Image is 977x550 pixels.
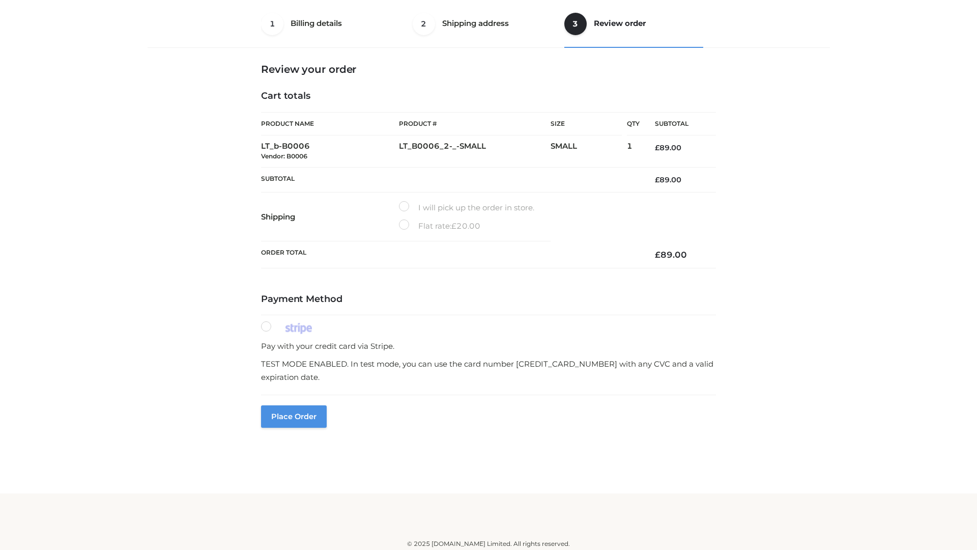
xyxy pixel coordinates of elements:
span: £ [655,250,660,260]
span: £ [451,221,456,231]
button: Place order [261,405,327,428]
td: SMALL [551,135,627,168]
th: Shipping [261,193,399,241]
h3: Review your order [261,63,716,75]
th: Size [551,113,622,135]
bdi: 89.00 [655,143,681,152]
bdi: 20.00 [451,221,480,231]
label: Flat rate: [399,219,480,233]
bdi: 89.00 [655,250,687,260]
td: LT_b-B0006 [261,135,399,168]
span: £ [655,143,659,152]
h4: Payment Method [261,294,716,305]
th: Qty [627,112,640,135]
span: £ [655,175,659,184]
bdi: 89.00 [655,175,681,184]
th: Order Total [261,241,640,268]
p: Pay with your credit card via Stripe. [261,340,716,353]
th: Product Name [261,112,399,135]
th: Subtotal [261,167,640,192]
td: LT_B0006_2-_-SMALL [399,135,551,168]
p: TEST MODE ENABLED. In test mode, you can use the card number [CREDIT_CARD_NUMBER] with any CVC an... [261,358,716,383]
div: © 2025 [DOMAIN_NAME] Limited. All rights reserved. [151,539,826,549]
th: Product # [399,112,551,135]
label: I will pick up the order in store. [399,201,534,214]
td: 1 [627,135,640,168]
small: Vendor: B0006 [261,152,307,160]
th: Subtotal [640,113,716,135]
h4: Cart totals [261,91,716,102]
